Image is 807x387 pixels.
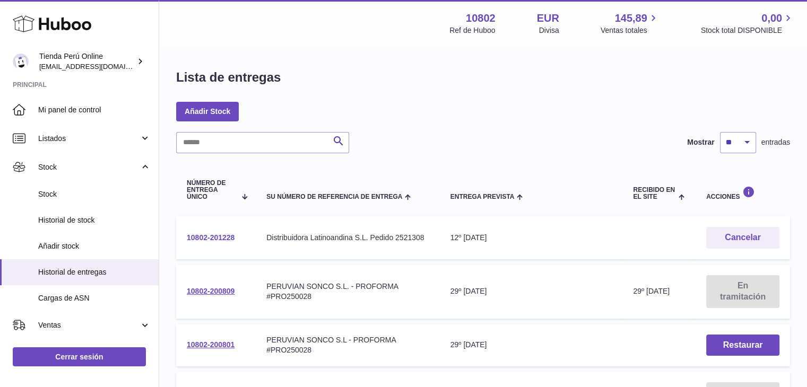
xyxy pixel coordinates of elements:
a: 10802-200801 [187,340,235,349]
span: Historial de entregas [38,267,151,277]
span: Su número de referencia de entrega [266,193,402,200]
a: Cerrar sesión [13,347,146,366]
a: 10802-201228 [187,233,235,242]
span: 0,00 [761,11,782,25]
div: PERUVIAN SONCO S.L - PROFORMA #PRO250028 [266,335,429,355]
span: Mi panel de control [38,105,151,115]
span: Stock total DISPONIBLE [701,25,794,36]
div: Ref de Huboo [449,25,495,36]
label: Mostrar [687,137,714,147]
span: Ventas totales [601,25,660,36]
button: Restaurar [706,335,779,356]
div: Distribuidora Latinoandina S.L. Pedido 2521308 [266,233,429,243]
div: 29º [DATE] [450,286,612,296]
span: Recibido en el site [633,187,675,200]
span: Listados [38,134,140,144]
a: Añadir Stock [176,102,239,121]
span: Número de entrega único [187,180,236,201]
div: Tienda Perú Online [39,51,135,72]
div: PERUVIAN SONCO S.L. - PROFORMA #PRO250028 [266,282,429,302]
span: Cargas de ASN [38,293,151,303]
span: [EMAIL_ADDRESS][DOMAIN_NAME] [39,62,156,71]
span: entradas [761,137,790,147]
a: 10802-200809 [187,287,235,295]
img: contacto@tiendaperuonline.com [13,54,29,69]
div: Acciones [706,186,779,200]
div: 12º [DATE] [450,233,612,243]
span: 145,89 [615,11,647,25]
a: 145,89 Ventas totales [601,11,660,36]
span: Stock [38,189,151,199]
span: Stock [38,162,140,172]
strong: 10802 [466,11,496,25]
span: Añadir stock [38,241,151,251]
button: Cancelar [706,227,779,249]
a: 0,00 Stock total DISPONIBLE [701,11,794,36]
span: Ventas [38,320,140,330]
h1: Lista de entregas [176,69,281,86]
span: Entrega prevista [450,193,515,200]
strong: EUR [537,11,559,25]
div: Divisa [539,25,559,36]
span: 29º [DATE] [633,287,670,295]
div: 29º [DATE] [450,340,612,350]
span: Historial de stock [38,215,151,225]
